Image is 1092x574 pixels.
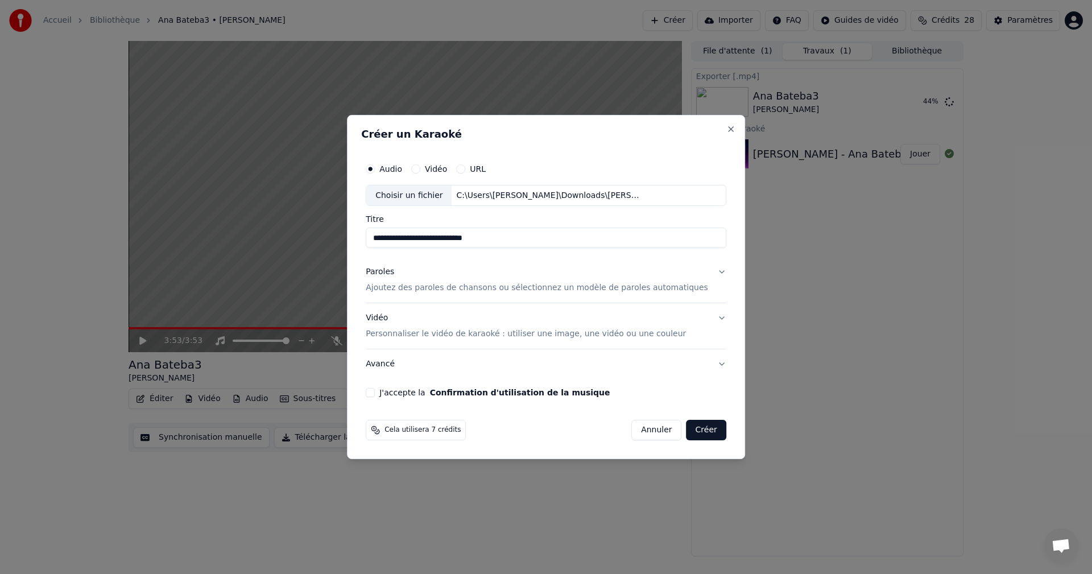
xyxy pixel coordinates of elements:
div: C:\Users\[PERSON_NAME]\Downloads\[PERSON_NAME].mp3 [452,190,646,201]
button: VidéoPersonnaliser le vidéo de karaoké : utiliser une image, une vidéo ou une couleur [366,304,726,349]
p: Ajoutez des paroles de chansons ou sélectionnez un modèle de paroles automatiques [366,283,708,294]
h2: Créer un Karaoké [361,129,731,139]
div: Paroles [366,267,394,278]
label: J'accepte la [379,389,610,397]
button: J'accepte la [430,389,610,397]
button: ParolesAjoutez des paroles de chansons ou sélectionnez un modèle de paroles automatiques [366,258,726,303]
div: Choisir un fichier [366,185,452,206]
button: Annuler [631,420,681,440]
p: Personnaliser le vidéo de karaoké : utiliser une image, une vidéo ou une couleur [366,328,686,340]
label: Titre [366,216,726,224]
button: Avancé [366,349,726,379]
label: Audio [379,165,402,173]
span: Cela utilisera 7 crédits [384,426,461,435]
div: Vidéo [366,313,686,340]
label: URL [470,165,486,173]
label: Vidéo [425,165,447,173]
button: Créer [686,420,726,440]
